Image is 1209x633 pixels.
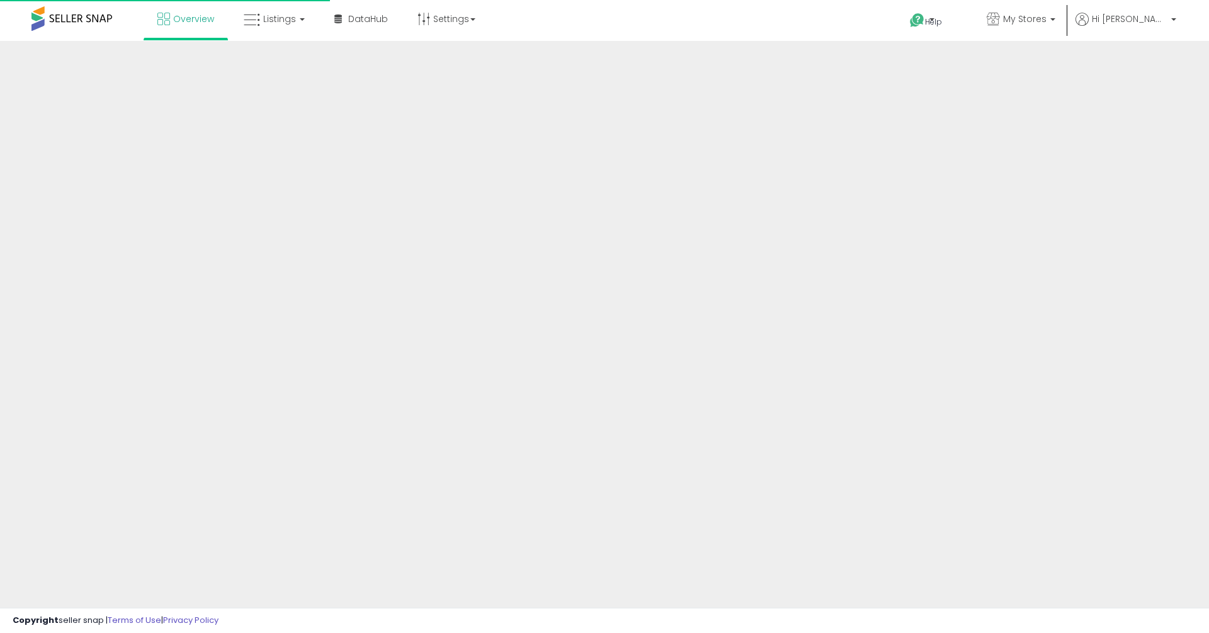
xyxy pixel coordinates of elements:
span: Overview [173,13,214,25]
a: Help [900,3,967,41]
i: Get Help [909,13,925,28]
span: My Stores [1003,13,1047,25]
a: Hi [PERSON_NAME] [1076,13,1176,41]
span: Listings [263,13,296,25]
span: DataHub [348,13,388,25]
span: Help [925,16,942,27]
span: Hi [PERSON_NAME] [1092,13,1167,25]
